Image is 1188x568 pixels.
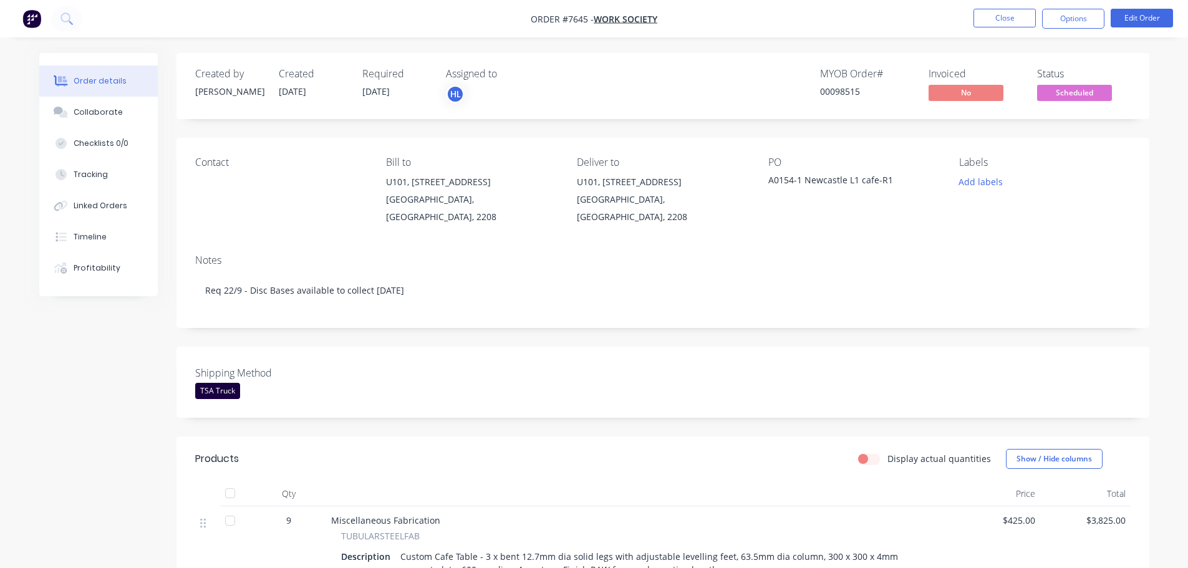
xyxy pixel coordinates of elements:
img: Factory [22,9,41,28]
button: Collaborate [39,97,158,128]
div: U101, [STREET_ADDRESS][GEOGRAPHIC_DATA], [GEOGRAPHIC_DATA], 2208 [577,173,748,226]
button: Close [973,9,1036,27]
button: Edit Order [1111,9,1173,27]
div: Products [195,451,239,466]
span: [DATE] [279,85,306,97]
button: HL [446,85,465,103]
div: TSA Truck [195,383,240,399]
span: $425.00 [955,514,1035,527]
span: 9 [286,514,291,527]
div: Status [1037,68,1131,80]
button: Profitability [39,253,158,284]
div: Deliver to [577,156,748,168]
div: Labels [959,156,1130,168]
div: Assigned to [446,68,571,80]
div: Total [1040,481,1131,506]
label: Display actual quantities [887,452,991,465]
button: Show / Hide columns [1006,449,1103,469]
span: Miscellaneous Fabrication [331,514,440,526]
div: Price [950,481,1040,506]
button: Checklists 0/0 [39,128,158,159]
span: No [929,85,1003,100]
button: Options [1042,9,1104,29]
div: [GEOGRAPHIC_DATA], [GEOGRAPHIC_DATA], 2208 [386,191,557,226]
div: Contact [195,156,366,168]
span: Order #7645 - [531,13,594,25]
div: Required [362,68,431,80]
span: [DATE] [362,85,390,97]
span: TUBULARSTEELFAB [341,529,420,542]
div: Timeline [74,231,107,243]
div: Order details [74,75,127,87]
div: Req 22/9 - Disc Bases available to collect [DATE] [195,271,1131,309]
div: Collaborate [74,107,123,118]
button: Tracking [39,159,158,190]
span: Scheduled [1037,85,1112,100]
button: Order details [39,65,158,97]
div: U101, [STREET_ADDRESS] [386,173,557,191]
div: Invoiced [929,68,1022,80]
div: Tracking [74,169,108,180]
span: $3,825.00 [1045,514,1126,527]
div: MYOB Order # [820,68,914,80]
div: Profitability [74,262,120,274]
div: Created by [195,68,264,80]
div: U101, [STREET_ADDRESS] [577,173,748,191]
div: 00098515 [820,85,914,98]
button: Linked Orders [39,190,158,221]
div: PO [768,156,939,168]
div: Created [279,68,347,80]
div: Bill to [386,156,557,168]
div: Description [341,547,395,566]
label: Shipping Method [195,365,351,380]
div: Qty [251,481,326,506]
div: [PERSON_NAME] [195,85,264,98]
button: Scheduled [1037,85,1112,103]
a: Work Society [594,13,657,25]
div: Linked Orders [74,200,127,211]
div: [GEOGRAPHIC_DATA], [GEOGRAPHIC_DATA], 2208 [577,191,748,226]
div: Notes [195,254,1131,266]
button: Timeline [39,221,158,253]
div: Checklists 0/0 [74,138,128,149]
button: Add labels [952,173,1010,190]
div: A0154-1 Newcastle L1 cafe-R1 [768,173,924,191]
div: U101, [STREET_ADDRESS][GEOGRAPHIC_DATA], [GEOGRAPHIC_DATA], 2208 [386,173,557,226]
